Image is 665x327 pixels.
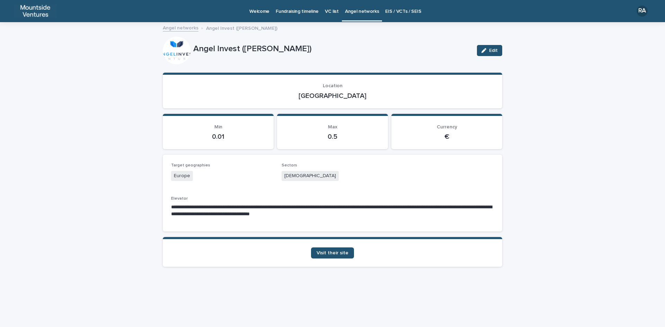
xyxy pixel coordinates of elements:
p: Angel Invest ([PERSON_NAME]) [193,44,471,54]
p: 0.5 [285,133,380,141]
a: Visit their site [311,247,354,258]
span: Elevator [171,197,188,201]
p: 0.01 [171,133,265,141]
span: Currency [437,125,457,129]
img: XmvxUhZ8Q0ah5CHExGrz [14,4,57,18]
span: Target geographies [171,163,210,167]
div: RA [637,6,648,17]
span: [DEMOGRAPHIC_DATA] [282,171,339,181]
p: € [400,133,494,141]
a: Angel networks [163,24,198,31]
span: Min [214,125,222,129]
span: Europe [171,171,193,181]
span: Visit their site [317,251,348,255]
span: Sectors [282,163,297,167]
p: [GEOGRAPHIC_DATA] [171,92,494,100]
p: Angel Invest ([PERSON_NAME]) [206,24,277,31]
span: Max [328,125,337,129]
span: Edit [489,48,498,53]
button: Edit [477,45,502,56]
span: Location [323,83,343,88]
